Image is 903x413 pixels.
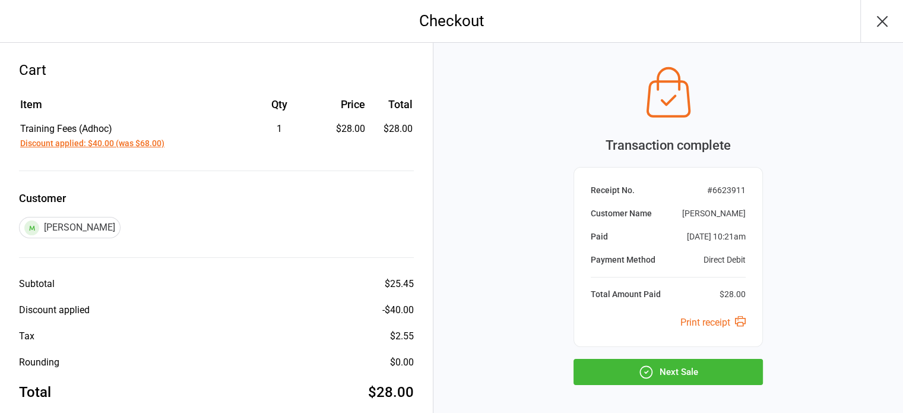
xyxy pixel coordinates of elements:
[19,277,55,291] div: Subtotal
[19,59,414,81] div: Cart
[574,359,763,385] button: Next Sale
[320,122,365,136] div: $28.00
[385,277,414,291] div: $25.45
[20,123,112,134] span: Training Fees (Adhoc)
[19,190,414,206] label: Customer
[19,382,51,403] div: Total
[390,355,414,370] div: $0.00
[20,96,239,121] th: Item
[390,329,414,343] div: $2.55
[240,122,319,136] div: 1
[370,122,413,150] td: $28.00
[370,96,413,121] th: Total
[591,288,661,301] div: Total Amount Paid
[19,303,90,317] div: Discount applied
[20,137,164,150] button: Discount applied: $40.00 (was $68.00)
[591,207,652,220] div: Customer Name
[591,184,635,197] div: Receipt No.
[19,355,59,370] div: Rounding
[680,317,746,328] a: Print receipt
[682,207,746,220] div: [PERSON_NAME]
[574,135,763,155] div: Transaction complete
[240,96,319,121] th: Qty
[591,231,608,243] div: Paid
[382,303,414,317] div: - $40.00
[707,184,746,197] div: # 6623911
[368,382,414,403] div: $28.00
[19,217,121,238] div: [PERSON_NAME]
[687,231,746,243] div: [DATE] 10:21am
[704,254,746,266] div: Direct Debit
[320,96,365,112] div: Price
[19,329,34,343] div: Tax
[591,254,655,266] div: Payment Method
[720,288,746,301] div: $28.00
